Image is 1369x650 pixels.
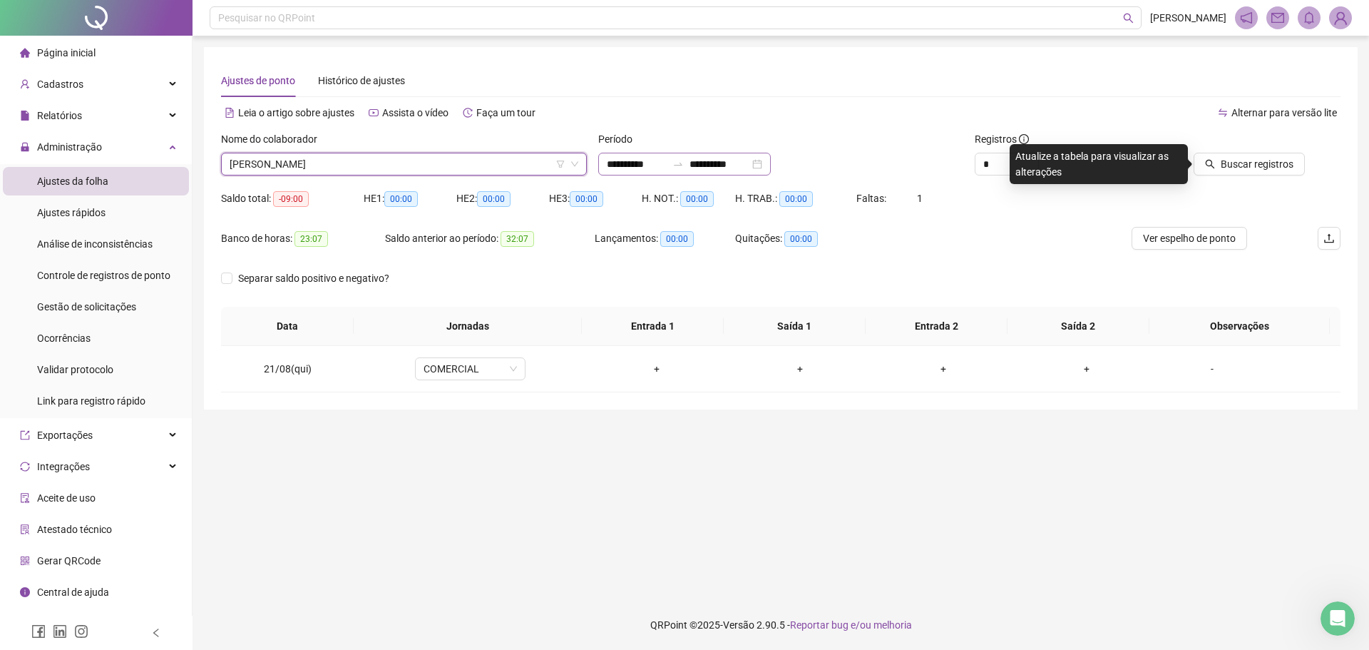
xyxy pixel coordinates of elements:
[784,231,818,247] span: 00:00
[385,230,595,247] div: Saldo anterior ao período:
[273,191,309,207] span: -09:00
[570,191,603,207] span: 00:00
[20,524,30,534] span: solution
[1010,144,1188,184] div: Atualize a tabela para visualizar as alterações
[225,108,235,118] span: file-text
[354,307,582,346] th: Jornadas
[230,153,578,175] span: EDNEI KAUÃ FARIA COSTA
[221,75,295,86] span: Ajustes de ponto
[1170,361,1254,377] div: -
[31,624,46,639] span: facebook
[735,230,875,247] div: Quitações:
[883,361,1004,377] div: +
[37,301,136,313] span: Gestão de solicitações
[456,191,549,207] div: HE 2:
[501,231,534,247] span: 32:07
[735,191,856,207] div: H. TRAB.:
[556,160,565,168] span: filter
[1321,601,1355,636] iframe: Intercom live chat
[151,628,161,638] span: left
[866,307,1007,346] th: Entrada 2
[1194,153,1305,176] button: Buscar registros
[20,142,30,152] span: lock
[740,361,861,377] div: +
[1161,318,1318,334] span: Observações
[238,107,354,118] span: Leia o artigo sobre ajustes
[37,430,93,441] span: Exportações
[570,160,579,168] span: down
[1123,13,1134,24] span: search
[463,108,473,118] span: history
[1149,307,1330,346] th: Observações
[582,307,724,346] th: Entrada 1
[424,358,517,380] span: COMERCIAL
[1150,10,1226,26] span: [PERSON_NAME]
[37,176,108,187] span: Ajustes da folha
[1303,11,1316,24] span: bell
[264,363,312,375] span: 21/08(qui)
[37,492,96,504] span: Aceite de uso
[37,141,102,153] span: Administração
[660,231,694,247] span: 00:00
[37,586,109,598] span: Central de ajuda
[598,131,642,147] label: Período
[74,624,88,639] span: instagram
[1240,11,1253,24] span: notification
[1271,11,1284,24] span: mail
[318,75,405,86] span: Histórico de ajustes
[221,191,364,207] div: Saldo total:
[1205,159,1215,169] span: search
[672,158,684,170] span: to
[20,430,30,440] span: export
[20,556,30,566] span: qrcode
[37,461,90,472] span: Integrações
[1027,361,1147,377] div: +
[37,110,82,121] span: Relatórios
[193,600,1369,650] footer: QRPoint © 2025 - 2.90.5 -
[294,231,328,247] span: 23:07
[20,79,30,89] span: user-add
[723,619,754,631] span: Versão
[221,307,354,346] th: Data
[221,131,327,147] label: Nome do colaborador
[1007,307,1149,346] th: Saída 2
[1143,230,1236,246] span: Ver espelho de ponto
[37,270,170,281] span: Controle de registros de ponto
[477,191,511,207] span: 00:00
[37,47,96,59] span: Página inicial
[1323,233,1335,244] span: upload
[221,230,385,247] div: Banco de horas:
[382,107,448,118] span: Assista o vídeo
[37,555,101,567] span: Gerar QRCode
[1231,107,1337,118] span: Alternar para versão lite
[1330,7,1351,29] img: 80778
[37,395,145,407] span: Link para registro rápido
[549,191,642,207] div: HE 3:
[597,361,717,377] div: +
[369,108,379,118] span: youtube
[917,193,923,204] span: 1
[856,193,888,204] span: Faltas:
[384,191,418,207] span: 00:00
[364,191,456,207] div: HE 1:
[1221,156,1293,172] span: Buscar registros
[20,493,30,503] span: audit
[20,462,30,472] span: sync
[724,307,866,346] th: Saída 1
[37,207,106,218] span: Ajustes rápidos
[53,624,67,639] span: linkedin
[642,191,735,207] div: H. NOT.:
[37,524,112,535] span: Atestado técnico
[476,107,535,118] span: Faça um tour
[790,619,912,631] span: Reportar bug e/ou melhoria
[1132,227,1247,250] button: Ver espelho de ponto
[232,270,395,286] span: Separar saldo positivo e negativo?
[680,191,714,207] span: 00:00
[20,111,30,121] span: file
[37,238,153,250] span: Análise de inconsistências
[37,78,83,90] span: Cadastros
[975,131,1029,147] span: Registros
[779,191,813,207] span: 00:00
[37,364,113,375] span: Validar protocolo
[595,230,734,247] div: Lançamentos:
